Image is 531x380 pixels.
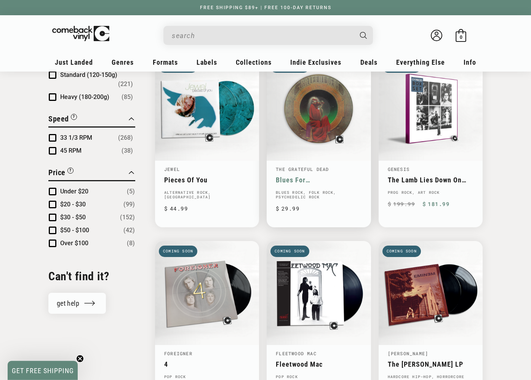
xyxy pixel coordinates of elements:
[276,176,361,184] a: Blues For [DEMOGRAPHIC_DATA]
[76,355,84,362] button: Close teaser
[460,34,462,40] span: 0
[118,80,133,89] span: Number of products: (221)
[388,166,409,172] a: Genesis
[192,5,339,10] a: FREE SHIPPING $89+ | FREE 100-DAY RETURNS
[127,239,135,248] span: Number of products: (8)
[60,239,88,247] span: Over $100
[122,146,133,155] span: Number of products: (38)
[276,360,361,368] a: Fleetwood Mac
[48,167,74,180] button: Filter by Price
[60,134,92,141] span: 33 1/3 RPM
[396,58,445,66] span: Everything Else
[60,214,86,221] span: $30 - $50
[60,147,82,154] span: 45 RPM
[48,293,106,314] a: get help
[48,269,135,284] h2: Can't find it?
[123,226,135,235] span: Number of products: (42)
[164,166,180,172] a: Jewel
[120,213,135,222] span: Number of products: (152)
[360,58,377,66] span: Deals
[60,188,88,195] span: Under $20
[164,350,192,356] a: Foreigner
[8,361,78,380] div: GET FREE SHIPPINGClose teaser
[60,93,109,101] span: Heavy (180-200g)
[163,26,373,45] div: Search
[112,58,134,66] span: Genres
[464,58,476,66] span: Info
[118,133,133,142] span: Number of products: (268)
[388,360,473,368] a: The [PERSON_NAME] LP
[55,58,93,66] span: Just Landed
[290,58,341,66] span: Indie Exclusives
[164,360,250,368] a: 4
[172,28,352,43] input: When autocomplete results are available use up and down arrows to review and enter to select
[48,113,77,126] button: Filter by Speed
[388,176,473,184] a: The Lamb Lies Down On Broadway
[353,26,374,45] button: Search
[122,93,133,102] span: Number of products: (85)
[12,367,74,375] span: GET FREE SHIPPING
[164,176,250,184] a: Pieces Of You
[153,58,178,66] span: Formats
[127,187,135,196] span: Number of products: (5)
[236,58,272,66] span: Collections
[276,166,329,172] a: The Grateful Dead
[276,350,317,356] a: Fleetwood Mac
[60,227,89,234] span: $50 - $100
[197,58,217,66] span: Labels
[60,71,117,78] span: Standard (120-150g)
[388,350,429,356] a: [PERSON_NAME]
[60,201,86,208] span: $20 - $30
[123,200,135,209] span: Number of products: (99)
[48,114,69,123] span: Speed
[48,168,66,177] span: Price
